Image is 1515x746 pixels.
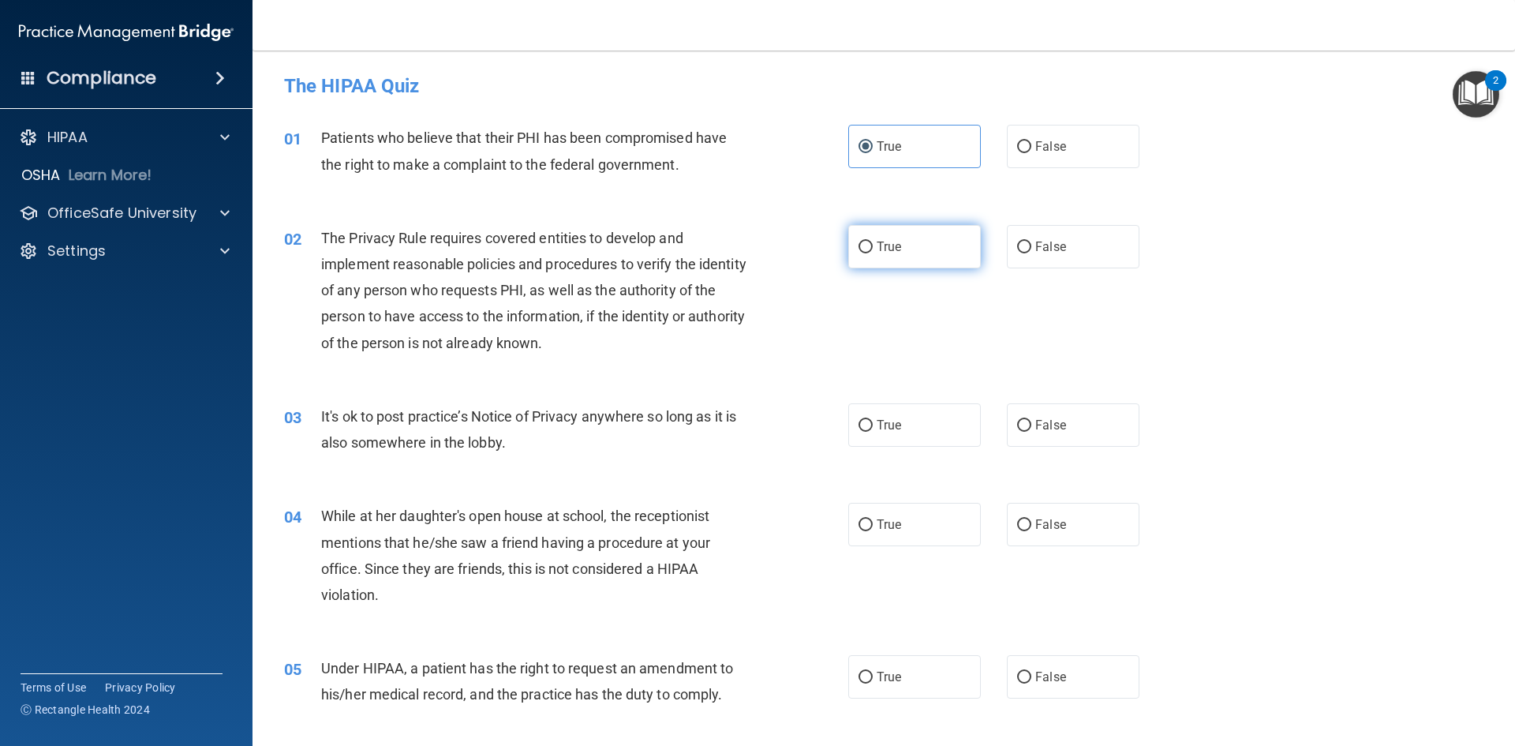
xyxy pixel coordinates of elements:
div: 2 [1493,81,1498,101]
span: Ⓒ Rectangle Health 2024 [21,702,150,718]
span: While at her daughter's open house at school, the receptionist mentions that he/she saw a friend ... [321,508,710,603]
input: True [858,519,873,531]
input: False [1017,672,1031,684]
p: HIPAA [47,128,88,147]
span: Patients who believe that their PHI has been compromised have the right to make a complaint to th... [321,129,727,172]
a: Settings [19,242,230,261]
a: HIPAA [19,128,230,147]
span: 04 [284,508,301,527]
span: It's ok to post practice’s Notice of Privacy anywhere so long as it is also somewhere in the lobby. [321,408,736,451]
input: True [858,672,873,684]
span: The Privacy Rule requires covered entities to develop and implement reasonable policies and proce... [321,230,746,351]
input: False [1017,420,1031,432]
span: False [1035,517,1066,532]
input: False [1017,141,1031,153]
span: False [1035,139,1066,154]
span: True [877,239,901,254]
a: OfficeSafe University [19,204,230,223]
span: True [877,669,901,684]
span: True [877,517,901,532]
span: Under HIPAA, a patient has the right to request an amendment to his/her medical record, and the p... [321,660,733,703]
input: True [858,242,873,253]
span: 03 [284,408,301,427]
input: True [858,141,873,153]
input: True [858,420,873,432]
span: 05 [284,660,301,679]
span: 01 [284,129,301,148]
p: Settings [47,242,106,261]
p: OfficeSafe University [47,204,196,223]
span: False [1035,239,1066,254]
p: OSHA [21,166,61,185]
span: True [877,418,901,433]
input: False [1017,519,1031,531]
span: False [1035,669,1066,684]
span: 02 [284,230,301,249]
p: Learn More! [69,166,152,185]
span: True [877,139,901,154]
a: Terms of Use [21,680,86,695]
h4: The HIPAA Quiz [284,76,1483,96]
img: PMB logo [19,17,234,48]
input: False [1017,242,1031,253]
h4: Compliance [47,67,156,89]
button: Open Resource Center, 2 new notifications [1453,71,1499,118]
a: Privacy Policy [105,680,176,695]
span: False [1035,418,1066,433]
